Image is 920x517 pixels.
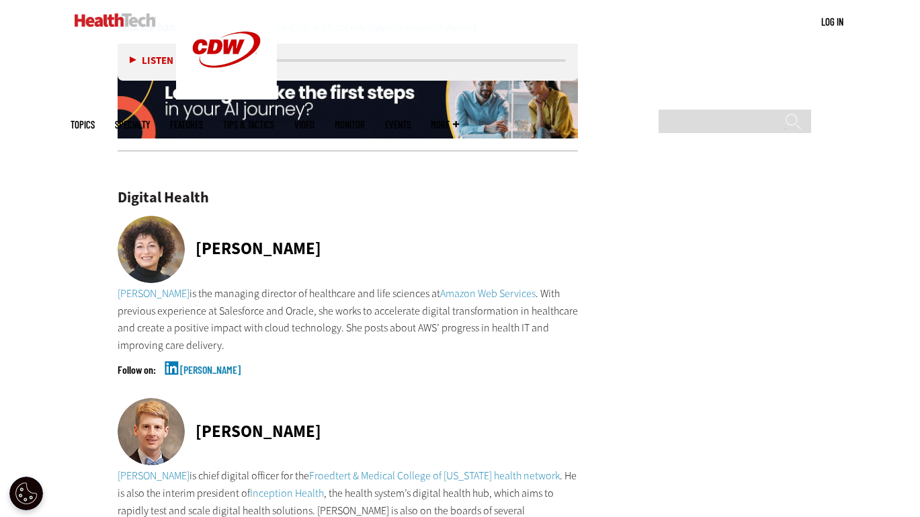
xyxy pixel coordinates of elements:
a: [PERSON_NAME] [118,286,190,301]
div: User menu [821,15,843,29]
h2: Digital Health [118,190,579,205]
a: Froedtert & Medical College of [US_STATE] health network [309,469,560,483]
img: Home [75,13,156,27]
a: [PERSON_NAME] [180,364,241,398]
p: is the managing director of healthcare and life sciences at . With previous experience at Salesfo... [118,285,579,354]
a: MonITor [335,120,365,130]
span: Topics [71,120,95,130]
span: Specialty [115,120,150,130]
a: Log in [821,15,843,28]
span: More [431,120,459,130]
img: Allyson Fryhoff [118,216,185,283]
a: Events [385,120,411,130]
a: CDW [176,89,277,103]
div: [PERSON_NAME] [196,240,321,257]
div: [PERSON_NAME] [196,423,321,440]
a: Tips & Tactics [223,120,274,130]
a: Video [294,120,315,130]
a: [PERSON_NAME] [118,469,190,483]
a: Inception Health [250,486,324,500]
a: Amazon Web Services [440,286,536,301]
a: Features [170,120,203,130]
div: Cookie Settings [9,477,43,510]
button: Open Preferences [9,477,43,510]
img: Dr. Bradley Crotty [118,398,185,465]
